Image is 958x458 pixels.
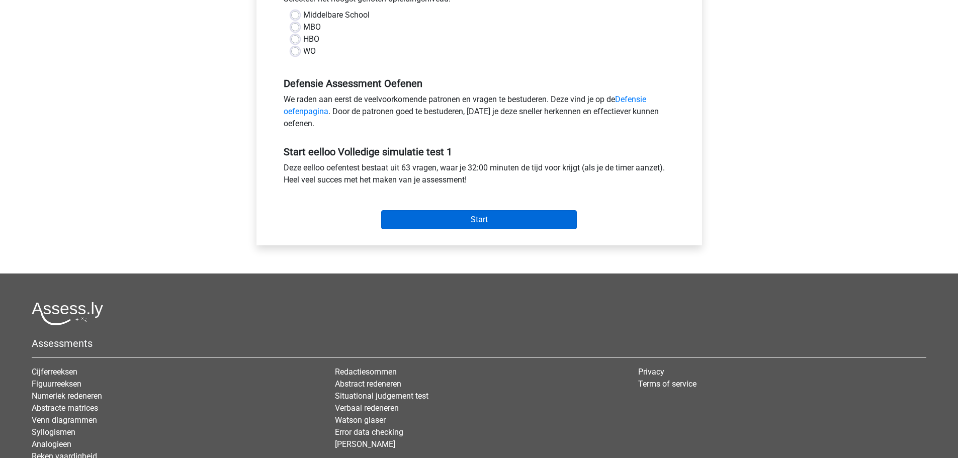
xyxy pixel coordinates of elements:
[276,162,682,190] div: Deze eelloo oefentest bestaat uit 63 vragen, waar je 32:00 minuten de tijd voor krijgt (als je de...
[638,367,664,377] a: Privacy
[32,427,75,437] a: Syllogismen
[32,391,102,401] a: Numeriek redeneren
[32,337,926,349] h5: Assessments
[32,415,97,425] a: Venn diagrammen
[276,94,682,134] div: We raden aan eerst de veelvoorkomende patronen en vragen te bestuderen. Deze vind je op de . Door...
[335,415,386,425] a: Watson glaser
[335,427,403,437] a: Error data checking
[32,403,98,413] a: Abstracte matrices
[335,379,401,389] a: Abstract redeneren
[32,367,77,377] a: Cijferreeksen
[303,45,316,57] label: WO
[32,379,81,389] a: Figuurreeksen
[303,33,319,45] label: HBO
[32,439,71,449] a: Analogieen
[284,146,675,158] h5: Start eelloo Volledige simulatie test 1
[381,210,577,229] input: Start
[284,77,675,89] h5: Defensie Assessment Oefenen
[335,403,399,413] a: Verbaal redeneren
[335,391,428,401] a: Situational judgement test
[335,367,397,377] a: Redactiesommen
[303,9,370,21] label: Middelbare School
[303,21,321,33] label: MBO
[638,379,696,389] a: Terms of service
[32,302,103,325] img: Assessly logo
[335,439,395,449] a: [PERSON_NAME]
